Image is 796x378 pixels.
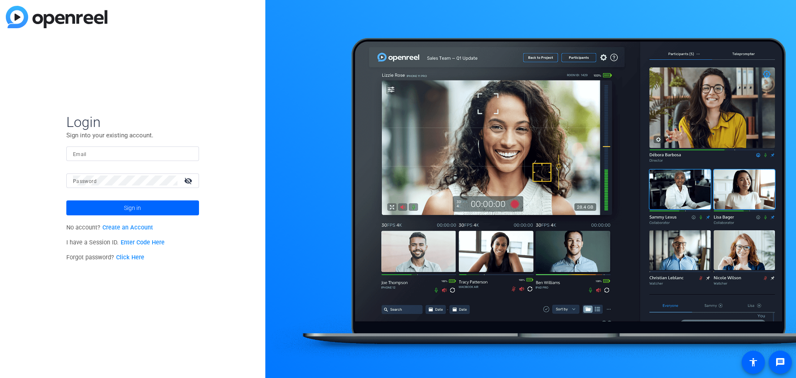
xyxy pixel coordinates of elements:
mat-icon: message [775,357,785,367]
button: Sign in [66,200,199,215]
span: No account? [66,224,153,231]
p: Sign into your existing account. [66,131,199,140]
span: Sign in [124,198,141,218]
mat-icon: visibility_off [179,175,199,187]
span: I have a Session ID. [66,239,165,246]
mat-icon: accessibility [748,357,758,367]
mat-label: Email [73,151,87,157]
span: Forgot password? [66,254,144,261]
a: Enter Code Here [121,239,165,246]
span: Login [66,113,199,131]
a: Create an Account [102,224,153,231]
mat-label: Password [73,178,97,184]
img: blue-gradient.svg [6,6,107,28]
a: Click Here [116,254,144,261]
input: Enter Email Address [73,149,192,159]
